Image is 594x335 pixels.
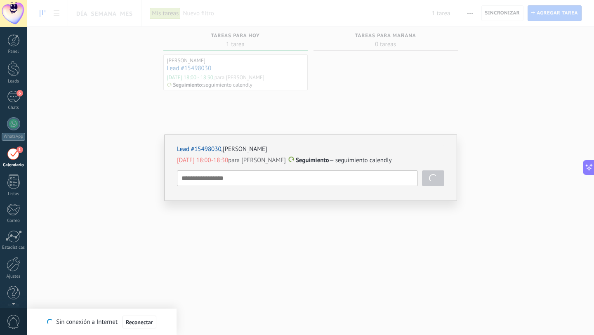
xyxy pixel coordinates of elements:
[2,163,26,168] div: Calendario
[177,145,222,153] a: Lead #15498030
[2,218,26,224] div: Correo
[177,156,228,164] span: [DATE] 18:00-18:30
[126,319,153,325] span: Reconectar
[2,191,26,197] div: Listas
[177,156,286,164] span: para [PERSON_NAME]
[296,156,329,164] span: Seguimiento
[2,133,25,141] div: WhatsApp
[2,49,26,54] div: Panel
[223,145,267,153] a: [PERSON_NAME]
[2,105,26,111] div: Chats
[177,145,444,153] div: ,
[16,90,23,97] span: 6
[2,274,26,279] div: Ajustes
[2,245,26,250] div: Estadísticas
[177,156,444,165] p: — seguimiento calendly
[123,316,156,329] button: Reconectar
[47,315,156,329] div: Sin conexión a Internet
[16,146,23,153] span: 1
[2,79,26,84] div: Leads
